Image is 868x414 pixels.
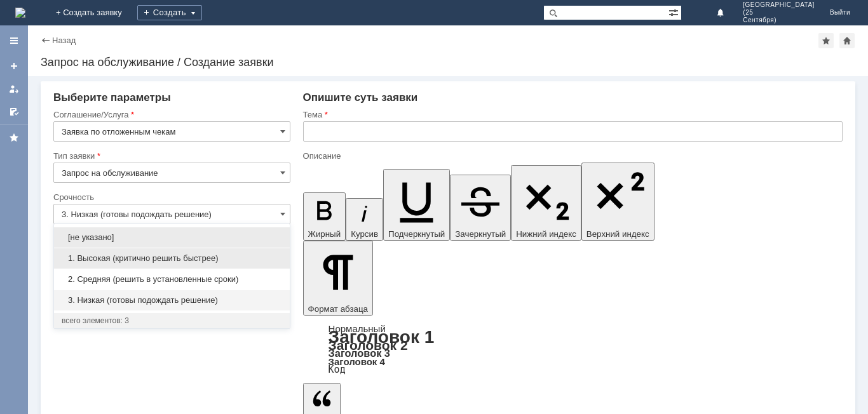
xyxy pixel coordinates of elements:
a: Заголовок 2 [329,338,408,352]
a: Создать заявку [4,56,24,76]
span: (25 [743,9,815,17]
span: Формат абзаца [308,304,368,314]
a: Назад [52,36,76,45]
div: Формат абзаца [303,324,843,374]
span: [GEOGRAPHIC_DATA] [743,1,815,9]
button: Жирный [303,192,346,241]
span: Сентября) [743,17,815,24]
span: Нижний индекс [516,229,576,239]
div: Тема [303,110,840,119]
div: Тип заявки [53,152,288,160]
a: Мои согласования [4,102,24,122]
a: Заголовок 1 [329,327,435,347]
span: [не указано] [62,232,282,243]
a: Перейти на домашнюю страницу [15,8,25,18]
a: Мои заявки [4,79,24,99]
span: Подчеркнутый [388,229,445,239]
div: Запрос на обслуживание / Создание заявки [41,56,855,69]
span: Выберите параметры [53,91,171,103]
div: Создать [137,5,202,20]
span: 1. Высокая (критично решить быстрее) [62,253,282,264]
span: Курсив [351,229,378,239]
a: Заголовок 3 [329,347,390,359]
button: Подчеркнутый [383,169,450,241]
span: Верхний индекс [587,229,649,239]
span: 2. Средняя (решить в установленные сроки) [62,274,282,284]
span: Жирный [308,229,341,239]
div: Описание [303,152,840,160]
a: Заголовок 4 [329,356,385,367]
div: Добавить в избранное [818,33,834,48]
button: Верхний индекс [581,163,654,241]
div: Соглашение/Услуга [53,110,288,119]
div: Срочность [53,193,288,201]
div: всего элементов: 3 [62,316,282,326]
button: Курсив [346,198,383,241]
span: Зачеркнутый [455,229,506,239]
button: Формат абзаца [303,241,373,316]
span: Расширенный поиск [668,6,681,18]
button: Нижний индекс [511,165,581,241]
a: Код [329,364,346,375]
a: Нормальный [329,323,386,334]
span: Опишите суть заявки [303,91,418,103]
button: Зачеркнутый [450,175,511,241]
div: Сделать домашней страницей [839,33,855,48]
img: logo [15,8,25,18]
span: 3. Низкая (готовы подождать решение) [62,295,282,305]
